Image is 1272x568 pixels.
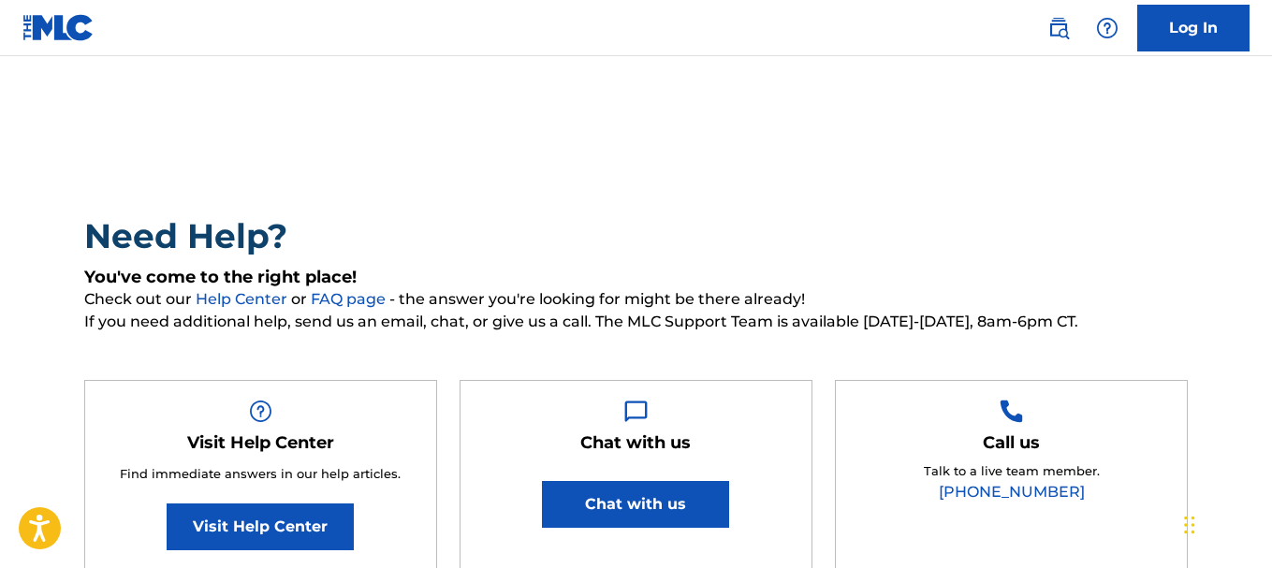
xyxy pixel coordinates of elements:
[196,290,291,308] a: Help Center
[187,432,334,454] h5: Visit Help Center
[1047,17,1070,39] img: search
[311,290,389,308] a: FAQ page
[167,503,354,550] a: Visit Help Center
[1089,9,1126,47] div: Help
[1096,17,1118,39] img: help
[939,483,1085,501] a: [PHONE_NUMBER]
[1040,9,1077,47] a: Public Search
[1178,478,1272,568] div: Widget de chat
[1000,400,1023,423] img: Help Box Image
[1184,497,1195,553] div: Arrastrar
[924,462,1100,481] p: Talk to a live team member.
[84,288,1189,311] span: Check out our or - the answer you're looking for might be there already!
[120,466,401,481] span: Find immediate answers in our help articles.
[983,432,1040,454] h5: Call us
[580,432,691,454] h5: Chat with us
[84,311,1189,333] span: If you need additional help, send us an email, chat, or give us a call. The MLC Support Team is a...
[84,215,1189,257] h2: Need Help?
[624,400,648,423] img: Help Box Image
[1178,478,1272,568] iframe: Chat Widget
[542,481,729,528] button: Chat with us
[249,400,272,423] img: Help Box Image
[22,14,95,41] img: MLC Logo
[1137,5,1250,51] a: Log In
[84,267,1189,288] h5: You've come to the right place!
